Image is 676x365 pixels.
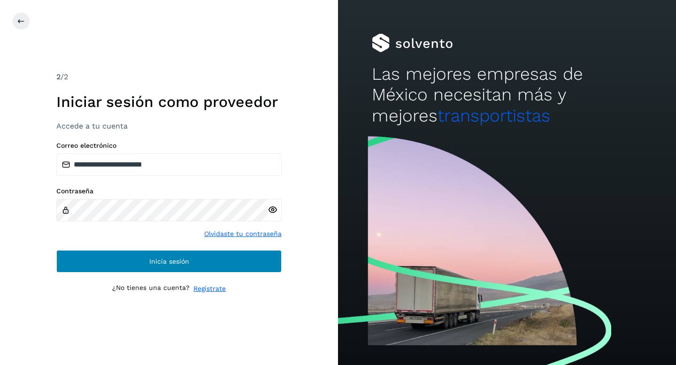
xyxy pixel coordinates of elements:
[438,106,550,126] span: transportistas
[56,142,282,150] label: Correo electrónico
[193,284,226,294] a: Regístrate
[204,229,282,239] a: Olvidaste tu contraseña
[112,284,190,294] p: ¿No tienes una cuenta?
[56,250,282,273] button: Inicia sesión
[372,64,642,126] h2: Las mejores empresas de México necesitan más y mejores
[56,71,282,83] div: /2
[149,258,189,265] span: Inicia sesión
[56,93,282,111] h1: Iniciar sesión como proveedor
[56,187,282,195] label: Contraseña
[56,122,282,130] h3: Accede a tu cuenta
[56,72,61,81] span: 2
